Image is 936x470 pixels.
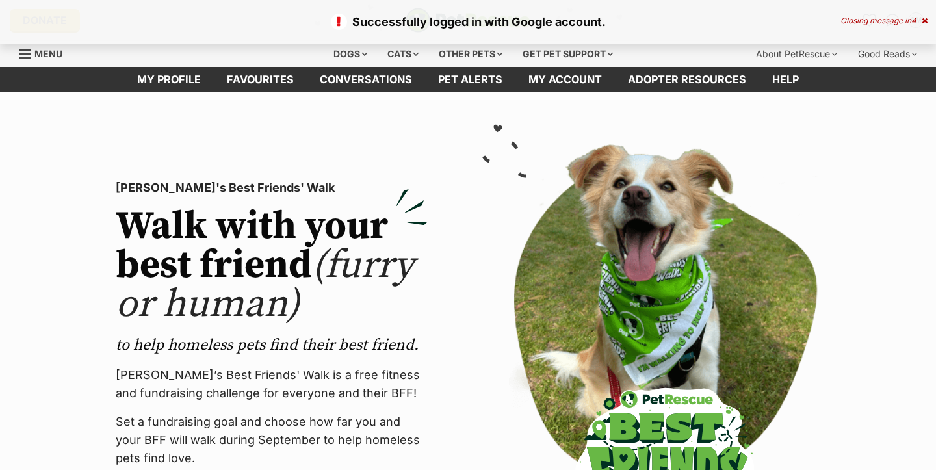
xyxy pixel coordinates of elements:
a: conversations [307,67,425,92]
div: Good Reads [849,41,926,67]
div: Other pets [430,41,512,67]
span: Menu [34,48,62,59]
div: Dogs [324,41,376,67]
div: Cats [378,41,428,67]
div: Get pet support [513,41,622,67]
a: My account [515,67,615,92]
p: Set a fundraising goal and choose how far you and your BFF will walk during September to help hom... [116,413,428,467]
a: Adopter resources [615,67,759,92]
span: (furry or human) [116,241,414,329]
p: [PERSON_NAME]'s Best Friends' Walk [116,179,428,197]
p: to help homeless pets find their best friend. [116,335,428,356]
a: My profile [124,67,214,92]
a: Help [759,67,812,92]
a: Favourites [214,67,307,92]
p: [PERSON_NAME]’s Best Friends' Walk is a free fitness and fundraising challenge for everyone and t... [116,366,428,402]
a: Pet alerts [425,67,515,92]
h2: Walk with your best friend [116,207,428,324]
a: Menu [19,41,71,64]
div: About PetRescue [747,41,846,67]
